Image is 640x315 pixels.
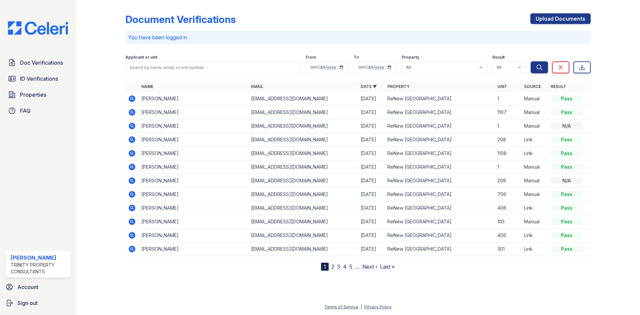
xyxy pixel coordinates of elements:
a: 2 [331,263,334,270]
div: Pass [551,246,583,252]
td: [EMAIL_ADDRESS][DOMAIN_NAME] [248,92,358,106]
div: Pass [551,218,583,225]
div: [PERSON_NAME] [11,254,68,262]
td: [DATE] [358,188,385,201]
td: ReNew [GEOGRAPHIC_DATA] [385,242,494,256]
label: Applicant or unit [125,55,157,60]
input: Search by name, email, or unit number [125,61,300,73]
td: [EMAIL_ADDRESS][DOMAIN_NAME] [248,106,358,119]
td: ReNew [GEOGRAPHIC_DATA] [385,160,494,174]
label: To [354,55,359,60]
td: 105 [495,215,521,229]
div: Pass [551,191,583,198]
td: ReNew [GEOGRAPHIC_DATA] [385,92,494,106]
td: [EMAIL_ADDRESS][DOMAIN_NAME] [248,215,358,229]
a: Last » [380,263,395,270]
td: [DATE] [358,147,385,160]
td: 1107 [495,106,521,119]
td: [EMAIL_ADDRESS][DOMAIN_NAME] [248,147,358,160]
a: Doc Verifications [5,56,71,69]
td: 1 [495,92,521,106]
img: CE_Logo_Blue-a8612792a0a2168367f1c8372b55b34899dd931a85d93a1a3d3e32e68fde9ad4.png [3,21,73,35]
td: ReNew [GEOGRAPHIC_DATA] [385,201,494,215]
td: [PERSON_NAME] [139,215,248,229]
td: [PERSON_NAME] [139,242,248,256]
a: Date ▼ [361,84,377,89]
td: Manual [521,92,548,106]
span: ID Verifications [20,75,58,83]
td: [PERSON_NAME] [139,201,248,215]
td: [PERSON_NAME] [139,174,248,188]
td: [DATE] [358,229,385,242]
td: [EMAIL_ADDRESS][DOMAIN_NAME] [248,242,358,256]
a: FAQ [5,104,71,117]
a: Account [3,280,73,294]
div: | [361,304,362,309]
td: [PERSON_NAME] [139,92,248,106]
span: … [355,263,360,271]
td: Manual [521,119,548,133]
td: [PERSON_NAME] [139,160,248,174]
td: ReNew [GEOGRAPHIC_DATA] [385,229,494,242]
td: Link [521,201,548,215]
div: N/A [551,177,583,184]
td: [EMAIL_ADDRESS][DOMAIN_NAME] [248,174,358,188]
td: [DATE] [358,174,385,188]
td: ReNew [GEOGRAPHIC_DATA] [385,215,494,229]
label: Property [402,55,419,60]
td: [EMAIL_ADDRESS][DOMAIN_NAME] [248,119,358,133]
td: ReNew [GEOGRAPHIC_DATA] [385,133,494,147]
a: Privacy Policy [364,304,392,309]
td: [DATE] [358,106,385,119]
td: Link [521,242,548,256]
td: 1 [495,119,521,133]
td: 209 [495,174,521,188]
span: FAQ [20,107,31,115]
td: Link [521,229,548,242]
a: Result [551,84,566,89]
a: Source [524,84,541,89]
td: [PERSON_NAME] [139,133,248,147]
a: 4 [343,263,347,270]
td: [EMAIL_ADDRESS][DOMAIN_NAME] [248,133,358,147]
a: 3 [337,263,340,270]
td: [DATE] [358,119,385,133]
div: Pass [551,205,583,211]
td: [PERSON_NAME] [139,229,248,242]
span: Doc Verifications [20,59,63,67]
span: Sign out [17,299,38,307]
td: Link [521,133,548,147]
td: [DATE] [358,215,385,229]
div: N/A [551,123,583,129]
a: Name [141,84,153,89]
div: Pass [551,164,583,170]
td: Manual [521,106,548,119]
td: Manual [521,215,548,229]
div: Trinity Property Consultants [11,262,68,275]
div: Pass [551,109,583,116]
a: 5 [349,263,352,270]
td: 1 [495,160,521,174]
td: Link [521,147,548,160]
td: [DATE] [358,133,385,147]
td: [PERSON_NAME] [139,106,248,119]
td: Manual [521,174,548,188]
td: [PERSON_NAME] [139,188,248,201]
td: [DATE] [358,160,385,174]
div: Document Verifications [125,13,236,25]
td: Manual [521,160,548,174]
td: 301 [495,242,521,256]
div: Pass [551,136,583,143]
td: [DATE] [358,92,385,106]
a: Sign out [3,296,73,310]
td: ReNew [GEOGRAPHIC_DATA] [385,147,494,160]
div: 1 [321,263,329,271]
a: Upload Documents [530,13,591,24]
span: Properties [20,91,46,99]
td: ReNew [GEOGRAPHIC_DATA] [385,174,494,188]
td: ReNew [GEOGRAPHIC_DATA] [385,188,494,201]
a: Property [387,84,410,89]
div: Pass [551,95,583,102]
a: Unit [497,84,507,89]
